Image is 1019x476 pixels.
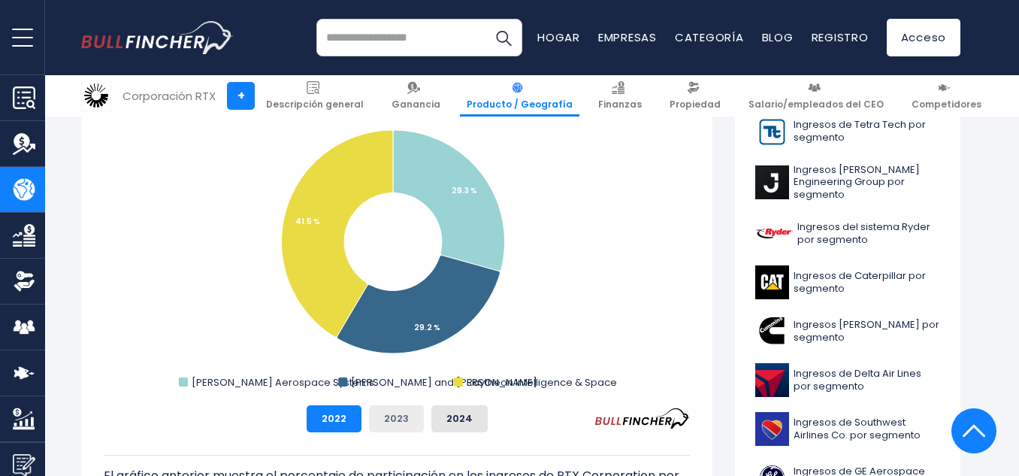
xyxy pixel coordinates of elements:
a: Hogar [537,29,580,45]
a: Descripción general [259,75,370,117]
img: Logotipo de TTEK [755,115,789,149]
a: Ingresos de Delta Air Lines por segmento [746,359,949,401]
button: Buscar [485,19,522,56]
a: Ir a la página de inicio [81,21,234,53]
a: Ingresos de Caterpillar por segmento [746,262,949,303]
button: 2024 [431,405,488,432]
a: + [227,82,255,110]
a: Ingresos de Tetra Tech por segmento [746,111,949,153]
a: Empresas [598,29,657,45]
a: Ingresos [PERSON_NAME] por segmento [746,311,949,352]
font: Propiedad [670,98,721,111]
img: Logotipo de CAT [755,265,789,299]
a: Acceso [887,19,961,56]
a: Propiedad [663,75,727,117]
a: Ganancia [385,75,447,117]
img: Logotipo R [755,217,793,250]
text: Raytheon Intelligence & Space [467,375,617,390]
a: Ingresos [PERSON_NAME] Engineering Group por segmento [746,160,949,206]
font: Acceso [901,29,947,45]
font: 2023 [384,411,409,426]
font: Descripción general [266,98,364,111]
img: Logotipo de DAL [755,363,789,397]
button: 2023 [369,405,424,432]
text: [PERSON_NAME] and [PERSON_NAME] [351,375,537,390]
font: Ingresos de Delta Air Lines por segmento [794,366,921,393]
tspan: 29.3 % [452,185,477,196]
a: Producto / Geografía [460,75,579,117]
a: Finanzas [591,75,649,117]
font: Producto / Geografía [467,98,573,111]
font: Ingresos del sistema Ryder por segmento [797,220,930,247]
a: Salario/empleados del CEO [742,75,890,117]
img: Logotipo de LUV [755,412,789,446]
a: Competidores [905,75,988,117]
img: Logotipo J [755,165,789,199]
a: Ingresos de Southwest Airlines Co. por segmento [746,408,949,450]
font: Salario/empleados del CEO [748,98,884,111]
a: Categoría [675,29,744,45]
font: Ingresos de Southwest Airlines Co. por segmento [794,415,921,442]
text: [PERSON_NAME] Aerospace Systems [192,375,374,390]
font: Finanzas [598,98,642,111]
font: Ingresos [PERSON_NAME] Engineering Group por segmento [794,162,920,202]
font: Ingresos [PERSON_NAME] por segmento [794,317,939,344]
img: Logotipo de CMI [755,314,789,348]
a: Blog [762,29,794,45]
font: Competidores [912,98,981,111]
font: 2022 [322,411,346,426]
font: Ingresos de Caterpillar por segmento [794,268,926,296]
font: + [237,86,245,104]
tspan: 29.2 % [414,322,440,333]
font: Corporación RTX [122,88,216,104]
font: Ganancia [392,98,440,111]
svg: Participación en los ingresos de RTX Corporation por segmento [104,92,690,393]
img: Logotipo de RTX [82,81,110,110]
font: 2024 [446,411,473,426]
font: Ingresos de Tetra Tech por segmento [794,117,926,144]
a: Registro [812,29,869,45]
button: 2022 [307,405,361,432]
img: logotipo del camachuelo [81,21,234,53]
img: Propiedad [13,270,35,293]
tspan: 41.5 % [295,216,320,227]
a: Ingresos del sistema Ryder por segmento [746,213,949,254]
